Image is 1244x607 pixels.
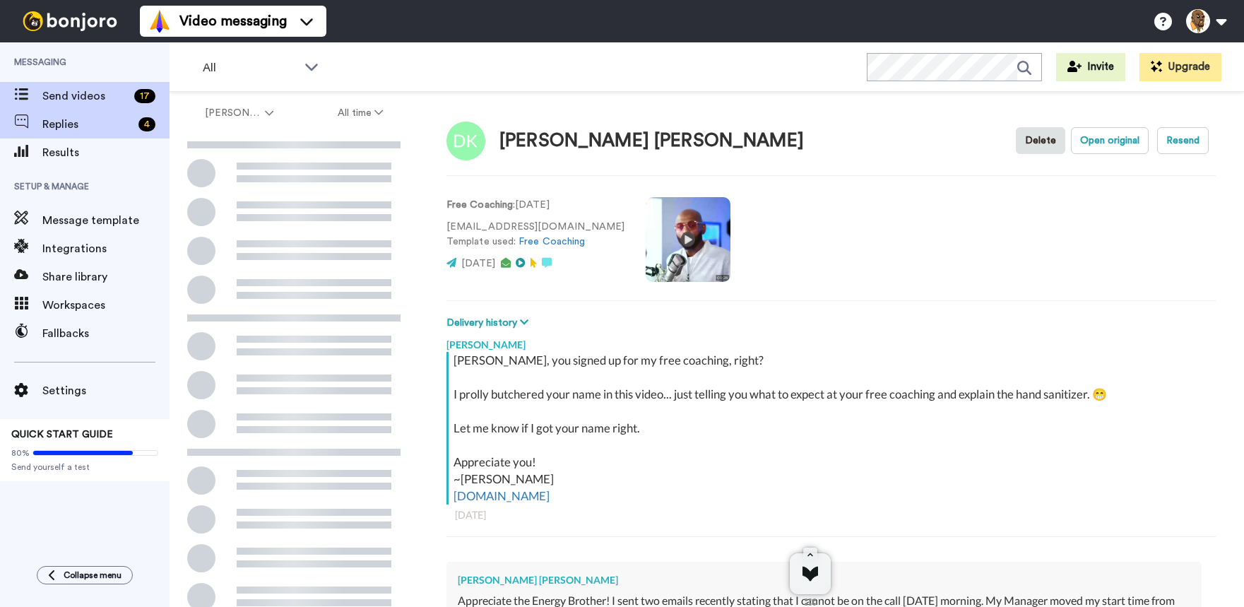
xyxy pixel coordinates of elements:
div: [PERSON_NAME] [PERSON_NAME] [458,573,1190,587]
span: Integrations [42,240,170,257]
div: 17 [134,89,155,103]
button: Upgrade [1139,53,1221,81]
span: Replies [42,116,133,133]
span: QUICK START GUIDE [11,430,113,440]
p: [EMAIL_ADDRESS][DOMAIN_NAME] Template used: [446,220,624,249]
span: [DATE] [461,259,495,269]
a: Free Coaching [519,237,585,247]
button: Delivery history [446,315,533,331]
a: [DOMAIN_NAME] [454,488,550,503]
span: Collapse menu [64,570,122,581]
button: Resend [1157,127,1209,154]
span: Message template [42,212,170,229]
div: [DATE] [455,508,1207,522]
span: All [203,59,297,76]
span: [PERSON_NAME] [205,106,262,120]
button: All time [306,100,416,126]
img: vm-color.svg [148,10,171,33]
button: Open original [1071,127,1149,154]
p: : [DATE] [446,198,624,213]
span: Results [42,144,170,161]
span: Settings [42,382,170,399]
div: 4 [138,117,155,131]
span: Fallbacks [42,325,170,342]
span: Send yourself a test [11,461,158,473]
button: Collapse menu [37,566,133,584]
div: [PERSON_NAME], you signed up for my free coaching, right? I prolly butchered your name in this vi... [454,352,1212,505]
img: bj-logo-header-white.svg [17,11,123,31]
span: Workspaces [42,297,170,314]
img: Image of Dean Kenneth jackson [446,122,485,160]
span: Video messaging [179,11,287,31]
span: Share library [42,269,170,285]
span: 80% [11,447,30,459]
div: [PERSON_NAME] [PERSON_NAME] [499,131,804,151]
button: [PERSON_NAME] [172,100,306,126]
span: Send videos [42,88,129,105]
button: Delete [1016,127,1065,154]
button: Invite [1056,53,1125,81]
strong: Free Coaching [446,200,513,210]
div: [PERSON_NAME] [446,331,1216,352]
